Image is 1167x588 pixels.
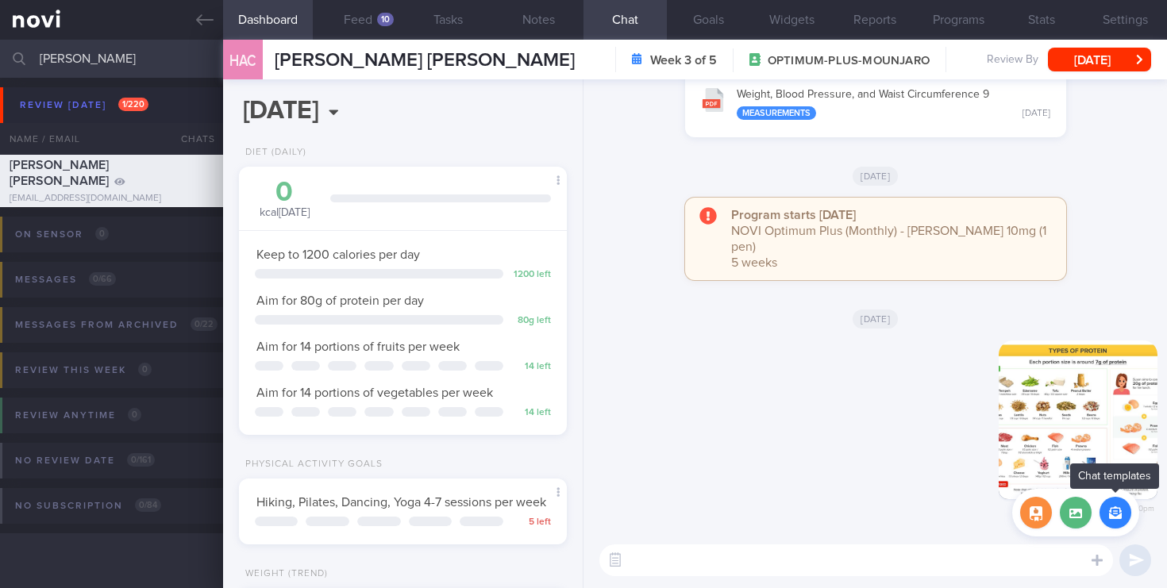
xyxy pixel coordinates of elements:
[511,517,551,528] div: 5 left
[511,407,551,419] div: 14 left
[135,498,161,512] span: 0 / 84
[693,78,1058,128] button: Weight, Blood Pressure, and Waist Circumference 9 Measurements [DATE]
[89,272,116,286] span: 0 / 66
[731,225,1046,253] span: NOVI Optimum Plus (Monthly) - [PERSON_NAME] 10mg (1 pen)
[11,405,145,426] div: Review anytime
[650,52,717,68] strong: Week 3 of 5
[10,193,214,205] div: [EMAIL_ADDRESS][DOMAIN_NAME]
[511,315,551,327] div: 80 g left
[853,167,898,186] span: [DATE]
[1129,499,1154,514] span: 3:30pm
[10,159,109,187] span: [PERSON_NAME] [PERSON_NAME]
[737,88,1050,120] div: Weight, Blood Pressure, and Waist Circumference 9
[127,453,155,467] span: 0 / 161
[191,317,218,331] span: 0 / 22
[16,94,152,116] div: Review [DATE]
[768,53,930,69] span: OPTIMUM-PLUS-MOUNJARO
[377,13,394,26] div: 10
[256,294,424,307] span: Aim for 80g of protein per day
[731,256,777,269] span: 5 weeks
[11,224,113,245] div: On sensor
[737,106,816,120] div: Measurements
[11,314,221,336] div: Messages from Archived
[256,496,546,509] span: Hiking, Pilates, Dancing, Yoga 4-7 sessions per week
[255,179,314,206] div: 0
[255,179,314,221] div: kcal [DATE]
[11,269,120,290] div: Messages
[138,363,152,376] span: 0
[1048,48,1151,71] button: [DATE]
[118,98,148,111] span: 1 / 220
[128,408,141,421] span: 0
[987,53,1038,67] span: Review By
[11,450,159,471] div: No review date
[11,359,156,381] div: Review this week
[239,147,306,159] div: Diet (Daily)
[239,459,383,471] div: Physical Activity Goals
[511,361,551,373] div: 14 left
[731,209,856,221] strong: Program starts [DATE]
[275,51,575,70] span: [PERSON_NAME] [PERSON_NAME]
[511,269,551,281] div: 1200 left
[256,340,460,353] span: Aim for 14 portions of fruits per week
[256,386,493,399] span: Aim for 14 portions of vegetables per week
[11,495,165,517] div: No subscription
[1023,108,1050,120] div: [DATE]
[95,227,109,240] span: 0
[239,568,328,580] div: Weight (Trend)
[853,309,898,329] span: [DATE]
[219,30,267,91] div: HAC
[999,340,1157,499] img: Photo by Sue-Anne
[160,123,223,155] div: Chats
[256,248,420,261] span: Keep to 1200 calories per day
